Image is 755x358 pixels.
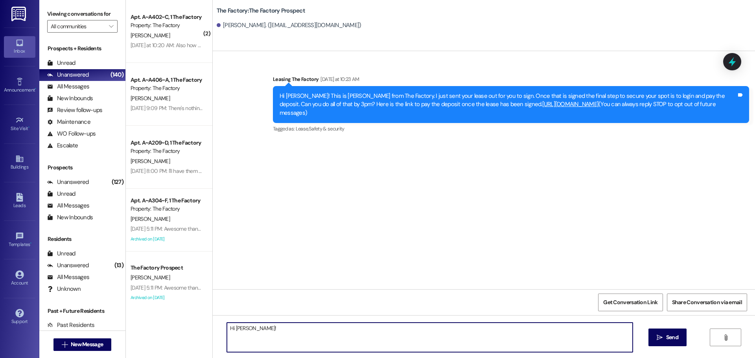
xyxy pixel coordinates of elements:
[4,191,35,212] a: Leads
[672,298,742,307] span: Share Conversation via email
[131,32,170,39] span: [PERSON_NAME]
[47,321,95,329] div: Past Residents
[542,100,599,108] a: [URL][DOMAIN_NAME]
[227,323,633,352] textarea: Hi [PERSON_NAME]!
[131,284,206,291] div: [DATE] 5:11 PM: Awesome thanks !
[47,261,89,270] div: Unanswered
[53,338,112,351] button: New Message
[47,118,90,126] div: Maintenance
[47,250,75,258] div: Unread
[667,294,747,311] button: Share Conversation via email
[648,329,687,346] button: Send
[47,285,81,293] div: Unknown
[217,7,305,15] b: The Factory: The Factory Prospect
[4,114,35,135] a: Site Visit •
[131,264,203,272] div: The Factory Prospect
[109,23,113,29] i: 
[657,334,663,341] i: 
[131,76,203,84] div: Apt. A~A406~A, 1 The Factory
[47,213,93,222] div: New Inbounds
[131,95,170,102] span: [PERSON_NAME]
[131,42,255,49] div: [DATE] at 10:20 AM: Also how do I get my parking pass,
[131,84,203,92] div: Property: The Factory
[598,294,663,311] button: Get Conversation Link
[131,274,170,281] span: [PERSON_NAME]
[319,75,359,83] div: [DATE] at 10:23 AM
[296,125,309,132] span: Lease ,
[273,123,749,134] div: Tagged as:
[47,8,118,20] label: Viewing conversations for
[47,273,89,281] div: All Messages
[273,75,749,86] div: Leasing The Factory
[39,235,125,243] div: Residents
[47,202,89,210] div: All Messages
[109,69,125,81] div: (140)
[131,13,203,21] div: Apt. A~A402~C, 1 The Factory
[62,341,68,348] i: 
[666,333,678,341] span: Send
[4,36,35,57] a: Inbox
[4,229,35,251] a: Templates •
[47,59,75,67] div: Unread
[51,20,105,33] input: All communities
[130,293,204,303] div: Archived on [DATE]
[130,234,204,244] div: Archived on [DATE]
[131,158,170,165] span: [PERSON_NAME]
[47,83,89,91] div: All Messages
[217,21,361,29] div: [PERSON_NAME]. ([EMAIL_ADDRESS][DOMAIN_NAME])
[39,44,125,53] div: Prospects + Residents
[131,215,170,222] span: [PERSON_NAME]
[131,147,203,155] div: Property: The Factory
[71,340,103,349] span: New Message
[39,307,125,315] div: Past + Future Residents
[47,141,78,150] div: Escalate
[723,334,729,341] i: 
[47,94,93,103] div: New Inbounds
[131,105,300,112] div: [DATE] 9:09 PM: There's nothing on our end that says it needs to be signed
[4,268,35,289] a: Account
[28,125,29,130] span: •
[309,125,344,132] span: Safety & security
[131,205,203,213] div: Property: The Factory
[110,176,125,188] div: (127)
[35,86,36,92] span: •
[131,167,401,174] div: [DATE] 8:00 PM: I'll have them take a look at it, if they don't have a notification could you dir...
[131,21,203,29] div: Property: The Factory
[603,298,657,307] span: Get Conversation Link
[4,307,35,328] a: Support
[39,163,125,172] div: Prospects
[47,178,89,186] div: Unanswered
[47,130,96,138] div: WO Follow-ups
[47,190,75,198] div: Unread
[131,139,203,147] div: Apt. A~A209~D, 1 The Factory
[131,225,206,232] div: [DATE] 5:11 PM: Awesome thanks !
[11,7,28,21] img: ResiDesk Logo
[47,71,89,79] div: Unanswered
[30,241,31,246] span: •
[4,152,35,173] a: Buildings
[112,259,125,272] div: (13)
[280,92,737,117] div: Hi [PERSON_NAME]! This is [PERSON_NAME] from The Factory. I just sent your lease out for you to s...
[131,196,203,205] div: Apt. A~A304~F, 1 The Factory
[47,106,102,114] div: Review follow-ups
